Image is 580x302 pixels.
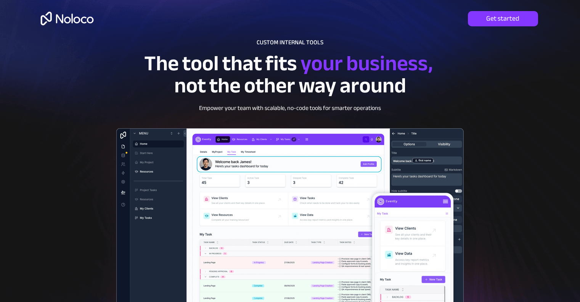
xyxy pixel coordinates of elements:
span: Empower your team with scalable, no-code tools for smarter operations [199,102,381,114]
a: Get started [468,11,538,26]
span: CUSTOM INTERNAL TOOLS [257,37,323,48]
span: not the other way around [174,66,406,105]
span: The tool that fits [144,44,297,83]
span: Get started [468,15,538,23]
span: your business, [300,44,433,83]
